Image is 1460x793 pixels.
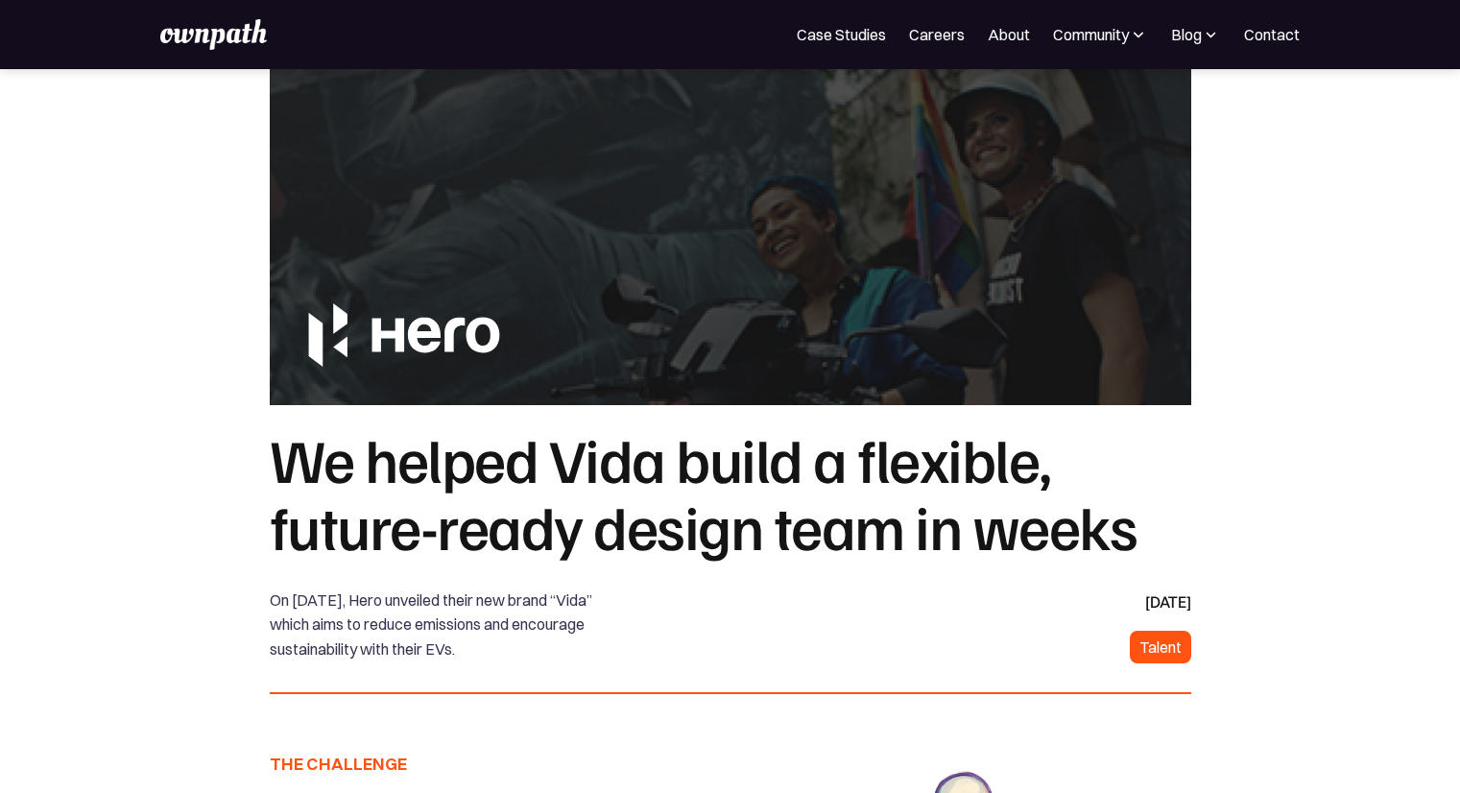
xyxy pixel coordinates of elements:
[1053,23,1129,46] div: Community
[909,23,965,46] a: Careers
[1139,634,1182,661] div: Talent
[797,23,886,46] a: Case Studies
[1145,589,1191,615] div: [DATE]
[1244,23,1300,46] a: Contact
[1171,23,1221,46] div: Blog
[988,23,1030,46] a: About
[270,424,1191,560] h1: We helped Vida build a flexible, future-ready design team in weeks
[270,752,727,777] h5: THE CHALLENGE
[1171,23,1202,46] div: Blog
[270,589,633,662] div: On [DATE], Hero unveiled their new brand “Vida” which aims to reduce emissions and encourage sust...
[1053,23,1148,46] div: Community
